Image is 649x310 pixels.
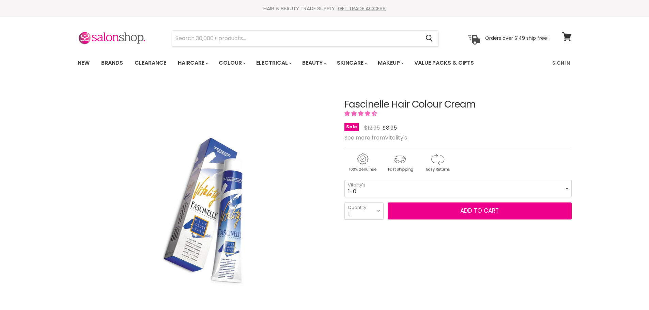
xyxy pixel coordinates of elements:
[460,207,499,215] span: Add to cart
[96,56,128,70] a: Brands
[73,56,95,70] a: New
[344,134,407,142] span: See more from
[388,202,572,219] button: Add to cart
[214,56,250,70] a: Colour
[332,56,371,70] a: Skincare
[420,31,438,46] button: Search
[383,124,397,132] span: $8.95
[409,56,479,70] a: Value Packs & Gifts
[344,123,359,131] span: Sale
[344,202,384,219] select: Quantity
[69,5,580,12] div: HAIR & BEAUTY TRADE SUPPLY |
[419,152,455,173] img: returns.gif
[251,56,296,70] a: Electrical
[344,110,378,117] span: 4.68 stars
[344,99,572,110] h1: Fascinelle Hair Colour Cream
[382,152,418,173] img: shipping.gif
[548,56,574,70] a: Sign In
[73,53,514,73] ul: Main menu
[129,56,171,70] a: Clearance
[485,35,548,41] p: Orders over $149 ship free!
[364,124,380,132] span: $12.95
[173,56,212,70] a: Haircare
[172,30,439,47] form: Product
[344,152,381,173] img: genuine.gif
[297,56,330,70] a: Beauty
[69,53,580,73] nav: Main
[338,5,386,12] a: GET TRADE ACCESS
[172,31,420,46] input: Search
[385,134,407,142] a: Vitality's
[373,56,408,70] a: Makeup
